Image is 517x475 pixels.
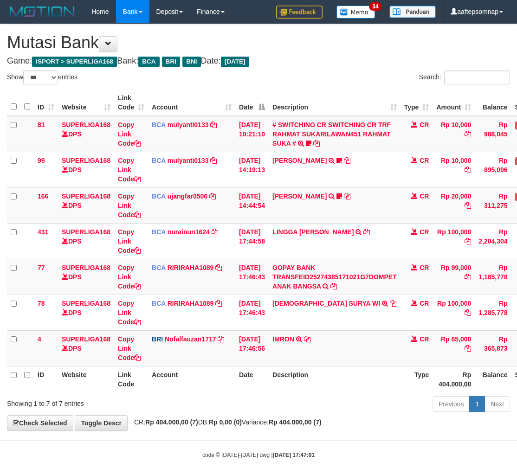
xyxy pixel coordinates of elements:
[58,259,114,295] td: DPS
[420,157,429,164] span: CR
[38,335,41,343] span: 4
[114,366,148,392] th: Link Code
[273,452,315,458] strong: [DATE] 17:47:01
[465,309,471,316] a: Copy Rp 100,000 to clipboard
[420,300,429,307] span: CR
[118,335,141,361] a: Copy Link Code
[209,193,216,200] a: Copy ujangfar0506 to clipboard
[212,228,218,236] a: Copy nurainun1624 to clipboard
[475,330,511,366] td: Rp 365,873
[433,295,475,330] td: Rp 100,000
[444,71,510,84] input: Search:
[235,90,269,116] th: Date: activate to sort column descending
[433,330,475,366] td: Rp 65,000
[272,121,391,147] a: # SWITCHING CR SWITCHING CR TRF RAHMAT SUKARILAWAN451 RAHMAT SUKA #
[118,121,141,147] a: Copy Link Code
[62,228,110,236] a: SUPERLIGA168
[62,335,110,343] a: SUPERLIGA168
[276,6,323,19] img: Feedback.jpg
[62,300,110,307] a: SUPERLIGA168
[433,396,470,412] a: Previous
[235,330,269,366] td: [DATE] 17:46:56
[152,193,166,200] span: BCA
[304,335,310,343] a: Copy IMRON to clipboard
[58,187,114,223] td: DPS
[272,264,397,290] a: GOPAY BANK TRANSFEID25274385171021G7DOMPET ANAK BANGSA
[32,57,117,67] span: ISPORT > SUPERLIGA168
[215,264,222,271] a: Copy RIRIRAHA1089 to clipboard
[235,295,269,330] td: [DATE] 17:46:43
[210,157,217,164] a: Copy mulyanti0133 to clipboard
[269,418,322,426] strong: Rp 404.000,00 (7)
[469,396,485,412] a: 1
[209,418,242,426] strong: Rp 0,00 (0)
[235,259,269,295] td: [DATE] 17:46:43
[401,90,433,116] th: Type: activate to sort column ascending
[235,116,269,152] td: [DATE] 10:21:10
[235,366,269,392] th: Date
[475,259,511,295] td: Rp 1,185,778
[401,366,433,392] th: Type
[433,116,475,152] td: Rp 10,000
[7,71,78,84] label: Show entries
[165,335,216,343] a: Nofalfauzan1717
[129,418,322,426] span: CR: DB: Variance:
[330,282,337,290] a: Copy GOPAY BANK TRANSFEID25274385171021G7DOMPET ANAK BANGSA to clipboard
[62,121,110,128] a: SUPERLIGA168
[475,295,511,330] td: Rp 1,285,778
[138,57,159,67] span: BCA
[168,300,214,307] a: RIRIRAHA1089
[168,193,207,200] a: ujangfar0506
[168,264,214,271] a: RIRIRAHA1089
[152,121,166,128] span: BCA
[269,90,401,116] th: Description: activate to sort column ascending
[168,228,210,236] a: nurainun1624
[58,223,114,259] td: DPS
[152,335,163,343] span: BRI
[465,237,471,245] a: Copy Rp 100,000 to clipboard
[420,121,429,128] span: CR
[420,335,429,343] span: CR
[75,415,128,431] a: Toggle Descr
[433,259,475,295] td: Rp 99,000
[152,228,166,236] span: BCA
[420,264,429,271] span: CR
[235,187,269,223] td: [DATE] 14:44:54
[465,202,471,209] a: Copy Rp 20,000 to clipboard
[369,2,381,11] span: 34
[272,300,380,307] a: [DEMOGRAPHIC_DATA] SURYA WI
[221,57,249,67] span: [DATE]
[38,300,45,307] span: 78
[62,157,110,164] a: SUPERLIGA168
[58,90,114,116] th: Website: activate to sort column ascending
[363,228,370,236] a: Copy LINGGA ADITYA PRAT to clipboard
[118,157,141,183] a: Copy Link Code
[210,121,217,128] a: Copy mulyanti0133 to clipboard
[168,121,209,128] a: mulyanti0133
[7,33,510,52] h1: Mutasi Bank
[235,223,269,259] td: [DATE] 17:44:58
[419,71,510,84] label: Search:
[344,157,350,164] a: Copy MUHAMMAD REZA to clipboard
[465,273,471,281] a: Copy Rp 99,000 to clipboard
[58,366,114,392] th: Website
[485,396,510,412] a: Next
[7,415,73,431] a: Check Selected
[118,264,141,290] a: Copy Link Code
[38,228,48,236] span: 431
[23,71,58,84] select: Showentries
[7,57,510,66] h4: Game: Bank: Date:
[272,335,294,343] a: IMRON
[152,157,166,164] span: BCA
[465,345,471,352] a: Copy Rp 65,000 to clipboard
[148,366,235,392] th: Account
[433,223,475,259] td: Rp 100,000
[152,264,166,271] span: BCA
[145,418,198,426] strong: Rp 404.000,00 (7)
[58,152,114,187] td: DPS
[344,193,350,200] a: Copy NOVEN ELING PRAYOG to clipboard
[118,228,141,254] a: Copy Link Code
[114,90,148,116] th: Link Code: activate to sort column ascending
[475,223,511,259] td: Rp 2,204,304
[182,57,200,67] span: BNI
